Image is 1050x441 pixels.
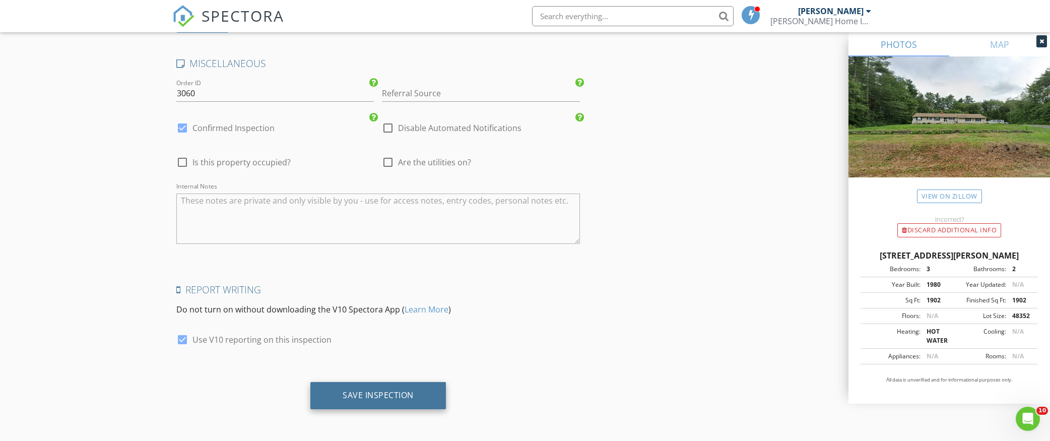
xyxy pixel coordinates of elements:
[921,327,949,345] div: HOT WATER
[848,32,949,56] a: PHOTOS
[1012,352,1024,360] span: N/A
[1016,407,1040,431] iframe: Intercom live chat
[176,57,580,70] h4: MISCELLANEOUS
[1036,407,1048,415] span: 10
[343,390,414,400] div: Save Inspection
[798,6,864,16] div: [PERSON_NAME]
[398,157,471,167] span: Are the utilities on?
[172,5,194,27] img: The Best Home Inspection Software - Spectora
[848,215,1050,223] div: Incorrect?
[917,190,982,203] a: View on Zillow
[949,280,1006,289] div: Year Updated:
[921,280,949,289] div: 1980
[532,6,734,26] input: Search everything...
[949,327,1006,345] div: Cooling:
[1006,265,1035,274] div: 2
[176,194,580,244] textarea: Internal Notes
[864,280,921,289] div: Year Built:
[864,311,921,321] div: Floors:
[949,352,1006,361] div: Rooms:
[949,296,1006,305] div: Finished Sq Ft:
[949,265,1006,274] div: Bathrooms:
[382,85,579,102] input: Referral Source
[921,265,949,274] div: 3
[192,123,275,133] label: Confirmed Inspection
[1012,280,1024,289] span: N/A
[949,311,1006,321] div: Lot Size:
[202,5,284,26] span: SPECTORA
[1012,327,1024,336] span: N/A
[770,16,871,26] div: Knox Home Inspections
[398,123,521,133] label: Disable Automated Notifications
[848,56,1050,202] img: streetview
[864,265,921,274] div: Bedrooms:
[176,283,580,296] h4: Report Writing
[861,249,1038,262] div: [STREET_ADDRESS][PERSON_NAME]
[927,311,938,320] span: N/A
[864,296,921,305] div: Sq Ft:
[921,296,949,305] div: 1902
[192,157,291,167] span: Is this property occupied?
[1006,296,1035,305] div: 1902
[897,223,1001,237] div: Discard Additional info
[1006,311,1035,321] div: 48352
[405,304,448,315] a: Learn More
[172,14,284,35] a: SPECTORA
[864,352,921,361] div: Appliances:
[949,32,1050,56] a: MAP
[864,327,921,345] div: Heating:
[176,303,580,316] p: Do not turn on without downloading the V10 Spectora App ( )
[927,352,938,360] span: N/A
[192,335,332,345] label: Use V10 reporting on this inspection
[861,376,1038,384] p: All data is unverified and for informational purposes only.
